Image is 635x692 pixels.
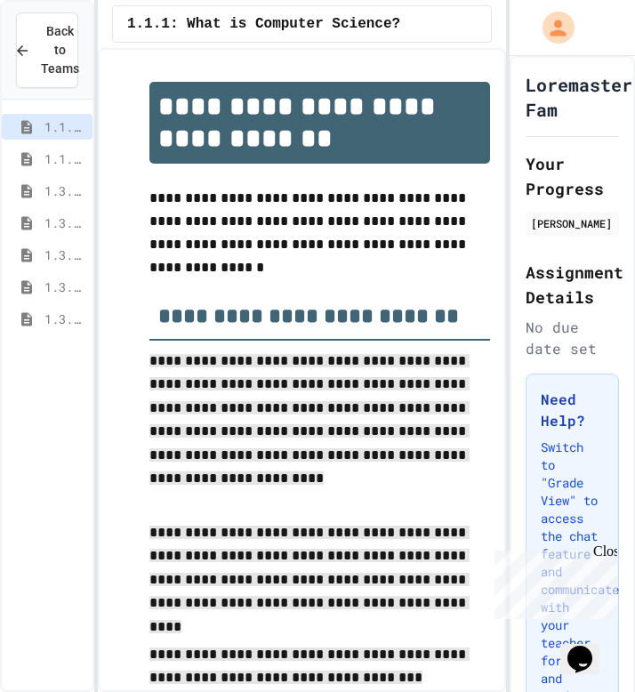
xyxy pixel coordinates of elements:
[541,389,604,431] h3: Need Help?
[526,317,619,359] div: No due date set
[44,213,85,232] span: 1.3.2: Big Idea 2 - Data
[531,215,614,231] div: [PERSON_NAME]
[526,260,619,310] h2: Assignment Details
[560,621,617,674] iframe: chat widget
[44,278,85,296] span: 1.3.4: Big Idea 4 - Computing Systems and Networks
[487,543,617,619] iframe: chat widget
[41,22,79,78] span: Back to Teams
[44,245,85,264] span: 1.3.3: Big Idea 3 - Algorithms and Programming
[44,117,85,136] span: 1.1.1: What is Computer Science?
[127,13,400,35] span: 1.1.1: What is Computer Science?
[7,7,123,113] div: Chat with us now!Close
[524,7,579,48] div: My Account
[526,151,619,201] h2: Your Progress
[44,310,85,328] span: 1.3.5: Big Idea 5 - Impact of Computing
[44,149,85,168] span: 1.1.2: Connect with Your World
[44,181,85,200] span: 1.3.1: Big Idea 1 - Creative Development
